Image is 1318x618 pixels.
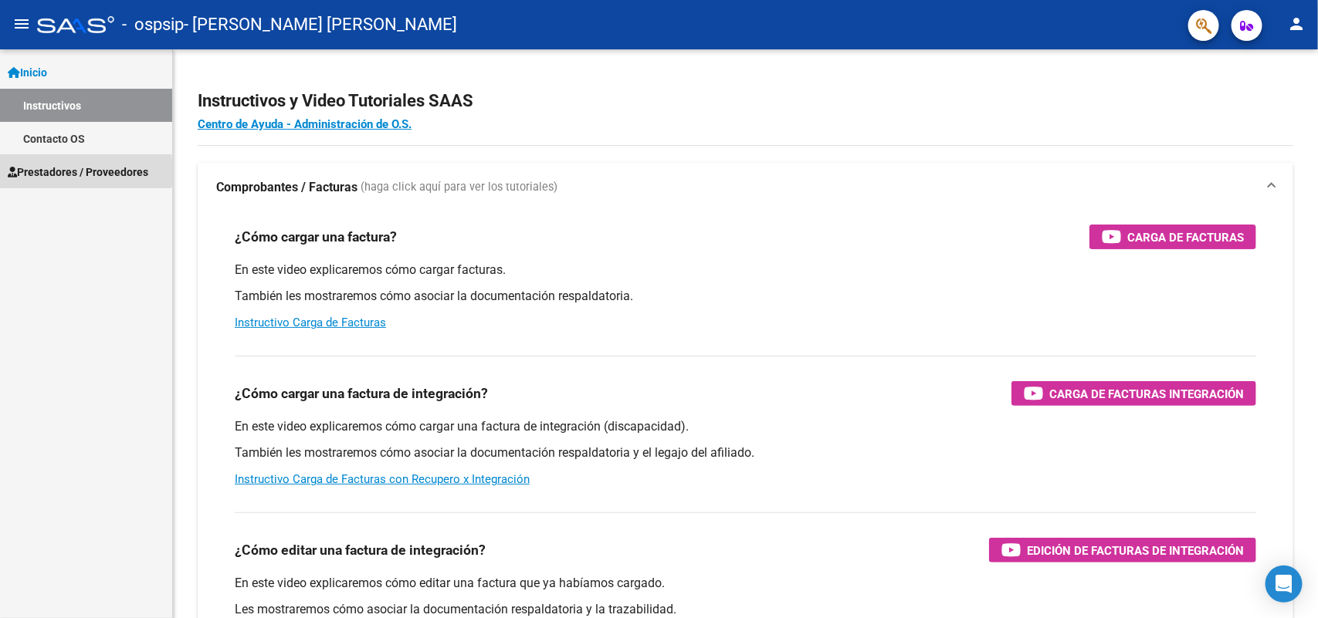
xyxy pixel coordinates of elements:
[989,538,1256,562] button: Edición de Facturas de integración
[198,86,1293,116] h2: Instructivos y Video Tutoriales SAAS
[12,15,31,33] mat-icon: menu
[8,64,47,81] span: Inicio
[235,226,397,248] h3: ¿Cómo cargar una factura?
[235,418,1256,435] p: En este video explicaremos cómo cargar una factura de integración (discapacidad).
[361,179,557,196] span: (haga click aquí para ver los tutoriales)
[1027,541,1244,560] span: Edición de Facturas de integración
[184,8,457,42] span: - [PERSON_NAME] [PERSON_NAME]
[235,444,1256,461] p: También les mostraremos cómo asociar la documentación respaldatoria y el legajo del afiliado.
[1089,225,1256,249] button: Carga de Facturas
[198,163,1293,212] mat-expansion-panel-header: Comprobantes / Facturas (haga click aquí para ver los tutoriales)
[235,472,530,486] a: Instructivo Carga de Facturas con Recupero x Integración
[235,316,386,329] a: Instructivo Carga de Facturas
[1049,384,1244,404] span: Carga de Facturas Integración
[235,262,1256,279] p: En este video explicaremos cómo cargar facturas.
[235,288,1256,305] p: También les mostraremos cómo asociar la documentación respaldatoria.
[1287,15,1306,33] mat-icon: person
[8,164,148,181] span: Prestadores / Proveedores
[1011,381,1256,406] button: Carga de Facturas Integración
[235,575,1256,592] p: En este video explicaremos cómo editar una factura que ya habíamos cargado.
[198,117,412,131] a: Centro de Ayuda - Administración de O.S.
[235,601,1256,618] p: Les mostraremos cómo asociar la documentación respaldatoria y la trazabilidad.
[216,179,357,196] strong: Comprobantes / Facturas
[235,539,486,561] h3: ¿Cómo editar una factura de integración?
[1265,566,1303,603] div: Open Intercom Messenger
[1127,228,1244,247] span: Carga de Facturas
[122,8,184,42] span: - ospsip
[235,383,488,404] h3: ¿Cómo cargar una factura de integración?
